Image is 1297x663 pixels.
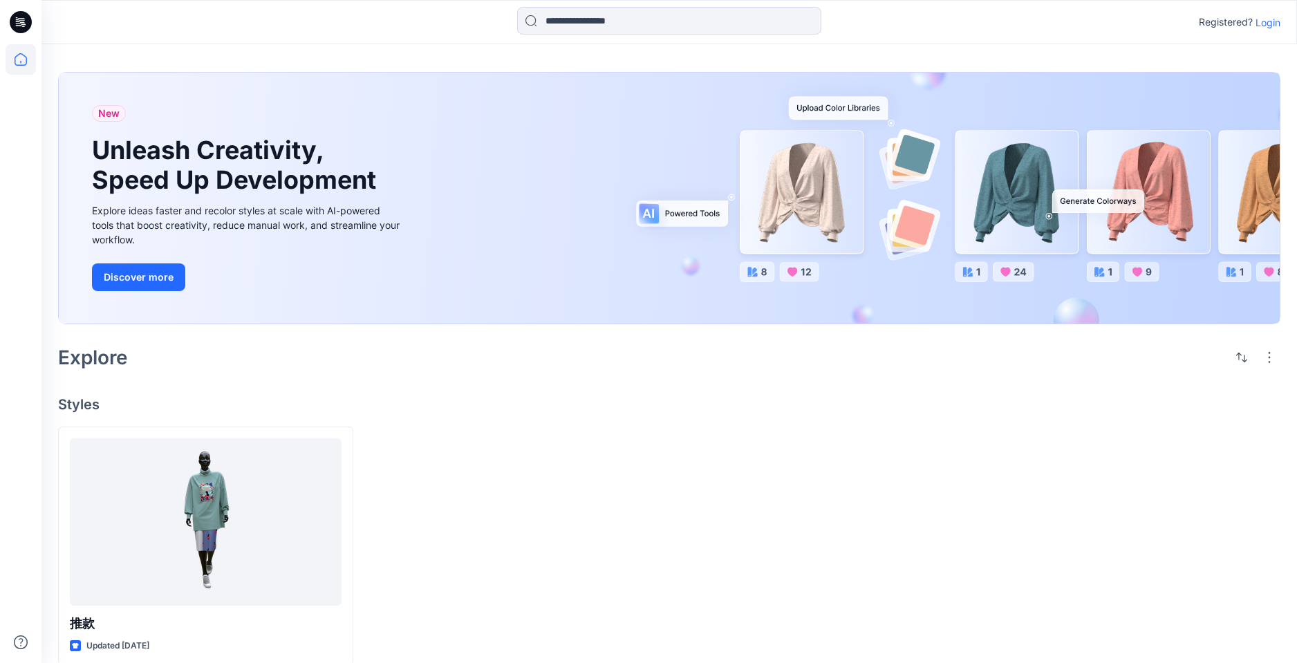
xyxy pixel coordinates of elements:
p: Updated [DATE] [86,639,149,653]
a: Discover more [92,263,403,291]
h1: Unleash Creativity, Speed Up Development [92,136,382,195]
span: New [98,105,120,122]
div: Explore ideas faster and recolor styles at scale with AI-powered tools that boost creativity, red... [92,203,403,247]
p: Registered? [1199,14,1253,30]
h4: Styles [58,396,1280,413]
p: 推款 [70,614,342,633]
a: 推款 [70,438,342,606]
h2: Explore [58,346,128,368]
p: Login [1256,15,1280,30]
button: Discover more [92,263,185,291]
